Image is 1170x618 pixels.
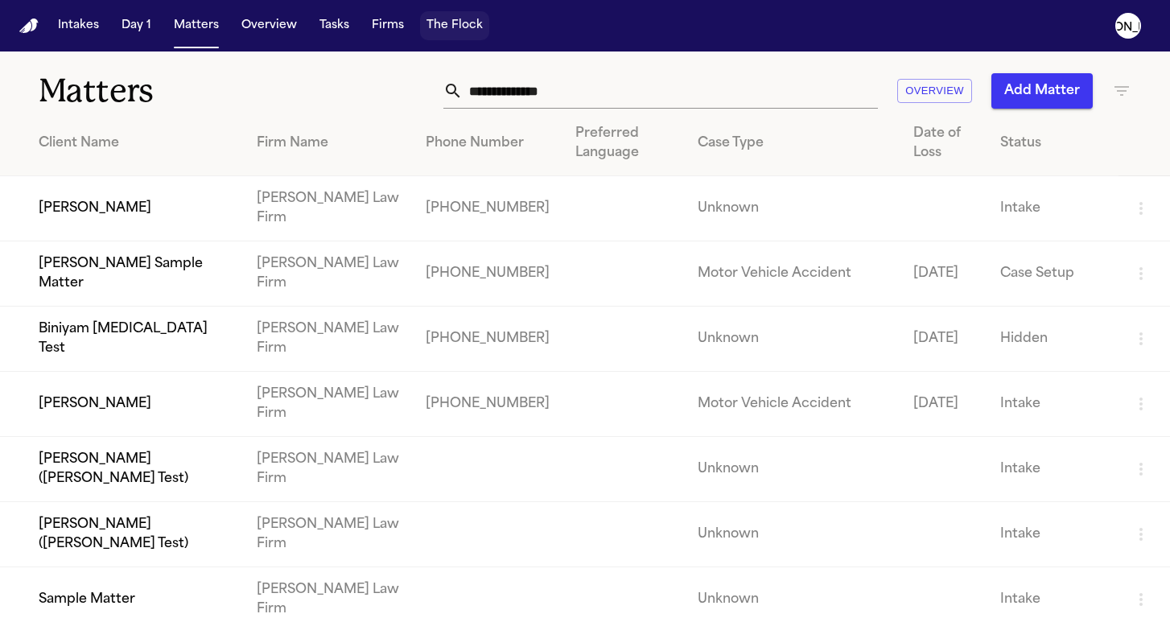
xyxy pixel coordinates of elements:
[244,437,413,502] td: [PERSON_NAME] Law Firm
[900,241,988,307] td: [DATE]
[39,134,231,153] div: Client Name
[413,176,562,241] td: [PHONE_NUMBER]
[235,11,303,40] button: Overview
[413,307,562,372] td: [PHONE_NUMBER]
[987,502,1119,567] td: Intake
[413,241,562,307] td: [PHONE_NUMBER]
[51,11,105,40] button: Intakes
[913,124,975,163] div: Date of Loss
[244,502,413,567] td: [PERSON_NAME] Law Firm
[1000,134,1106,153] div: Status
[987,307,1119,372] td: Hidden
[257,134,400,153] div: Firm Name
[244,372,413,437] td: [PERSON_NAME] Law Firm
[900,372,988,437] td: [DATE]
[698,134,888,153] div: Case Type
[900,307,988,372] td: [DATE]
[365,11,410,40] button: Firms
[987,372,1119,437] td: Intake
[19,19,39,34] a: Home
[39,71,341,111] h1: Matters
[987,437,1119,502] td: Intake
[115,11,158,40] button: Day 1
[685,437,900,502] td: Unknown
[575,124,672,163] div: Preferred Language
[685,502,900,567] td: Unknown
[244,307,413,372] td: [PERSON_NAME] Law Firm
[244,176,413,241] td: [PERSON_NAME] Law Firm
[897,79,972,104] button: Overview
[19,19,39,34] img: Finch Logo
[244,241,413,307] td: [PERSON_NAME] Law Firm
[167,11,225,40] button: Matters
[420,11,489,40] button: The Flock
[313,11,356,40] button: Tasks
[426,134,550,153] div: Phone Number
[987,241,1119,307] td: Case Setup
[685,307,900,372] td: Unknown
[987,176,1119,241] td: Intake
[685,372,900,437] td: Motor Vehicle Accident
[991,73,1093,109] button: Add Matter
[685,176,900,241] td: Unknown
[413,372,562,437] td: [PHONE_NUMBER]
[685,241,900,307] td: Motor Vehicle Accident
